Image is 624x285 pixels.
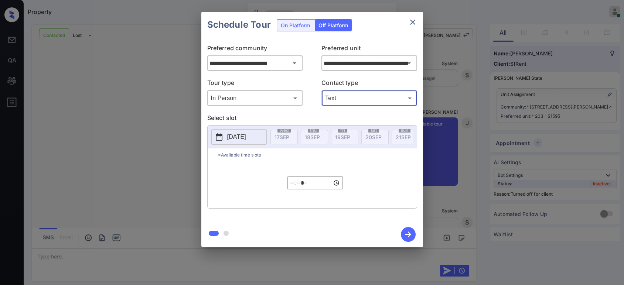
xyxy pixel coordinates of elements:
button: close [405,15,420,30]
button: Open [289,58,300,68]
div: In Person [209,92,301,104]
div: On Platform [277,20,314,31]
h2: Schedule Tour [201,12,277,38]
div: Text [323,92,415,104]
div: Off Platform [315,20,352,31]
button: Open [404,58,414,68]
div: off-platform-time-select [287,161,343,205]
p: Preferred unit [321,44,417,55]
p: Tour type [207,78,303,90]
button: [DATE] [211,129,267,145]
p: Preferred community [207,44,303,55]
p: Contact type [321,78,417,90]
p: Select slot [207,113,417,125]
p: *Available time slots [218,148,417,161]
p: [DATE] [227,133,246,141]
